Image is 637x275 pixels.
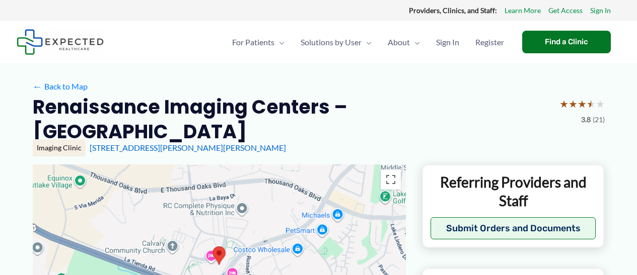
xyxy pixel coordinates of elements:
span: Register [475,25,504,60]
span: ★ [559,95,569,113]
strong: Providers, Clinics, and Staff: [409,6,497,15]
a: For PatientsMenu Toggle [224,25,293,60]
a: Get Access [548,4,583,17]
a: Learn More [505,4,541,17]
span: ★ [587,95,596,113]
div: Imaging Clinic [33,139,86,156]
span: About [388,25,410,60]
p: Referring Providers and Staff [431,173,596,210]
a: Sign In [590,4,611,17]
span: Menu Toggle [274,25,285,60]
span: ★ [596,95,605,113]
a: Register [467,25,512,60]
span: 3.8 [581,113,591,126]
a: [STREET_ADDRESS][PERSON_NAME][PERSON_NAME] [90,143,286,152]
button: Submit Orders and Documents [431,217,596,239]
span: Sign In [436,25,459,60]
nav: Primary Site Navigation [224,25,512,60]
span: ★ [569,95,578,113]
span: ← [33,81,42,91]
a: Find a Clinic [522,31,611,53]
button: Toggle fullscreen view [381,169,401,190]
span: Solutions by User [301,25,362,60]
img: Expected Healthcare Logo - side, dark font, small [17,29,104,55]
span: (21) [593,113,605,126]
a: Sign In [428,25,467,60]
span: For Patients [232,25,274,60]
span: Menu Toggle [410,25,420,60]
a: ←Back to Map [33,79,88,94]
span: Menu Toggle [362,25,372,60]
a: AboutMenu Toggle [380,25,428,60]
a: Solutions by UserMenu Toggle [293,25,380,60]
h2: Renaissance Imaging Centers – [GEOGRAPHIC_DATA] [33,95,551,144]
span: ★ [578,95,587,113]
